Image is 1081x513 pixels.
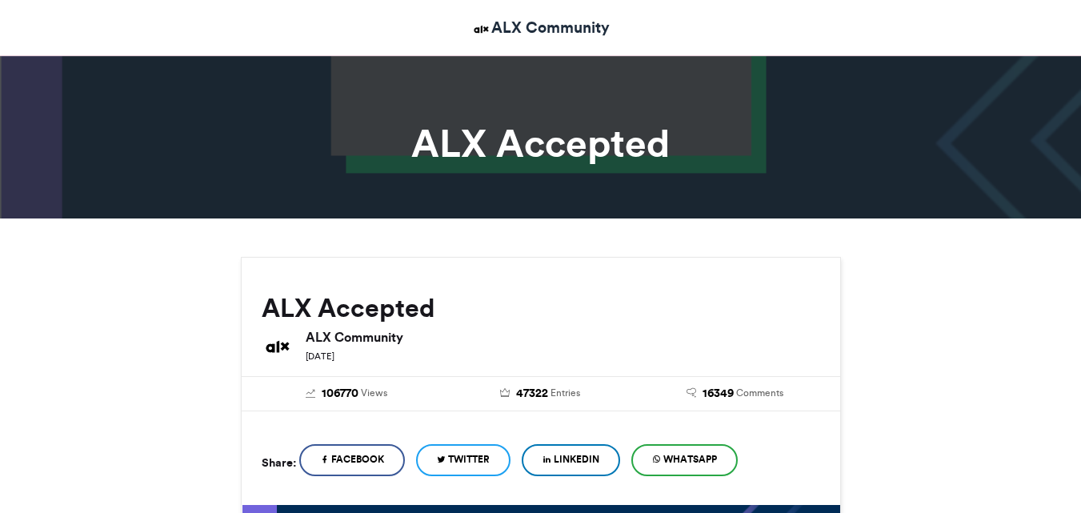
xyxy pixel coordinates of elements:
span: Facebook [331,452,384,467]
a: ALX Community [471,16,610,39]
img: ALX Community [262,331,294,363]
a: Facebook [299,444,405,476]
h1: ALX Accepted [97,124,985,162]
img: ALX Community [471,19,491,39]
span: 106770 [322,385,358,403]
h5: Share: [262,452,296,473]
span: Twitter [448,452,490,467]
span: Comments [736,386,783,400]
span: Entries [551,386,580,400]
span: 47322 [516,385,548,403]
a: Twitter [416,444,510,476]
span: 16349 [703,385,734,403]
span: LinkedIn [554,452,599,467]
small: [DATE] [306,351,334,362]
a: LinkedIn [522,444,620,476]
a: 47322 Entries [455,385,626,403]
span: Views [361,386,387,400]
h6: ALX Community [306,331,820,343]
span: WhatsApp [663,452,717,467]
a: 106770 Views [262,385,432,403]
a: 16349 Comments [650,385,820,403]
a: WhatsApp [631,444,738,476]
h2: ALX Accepted [262,294,820,323]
